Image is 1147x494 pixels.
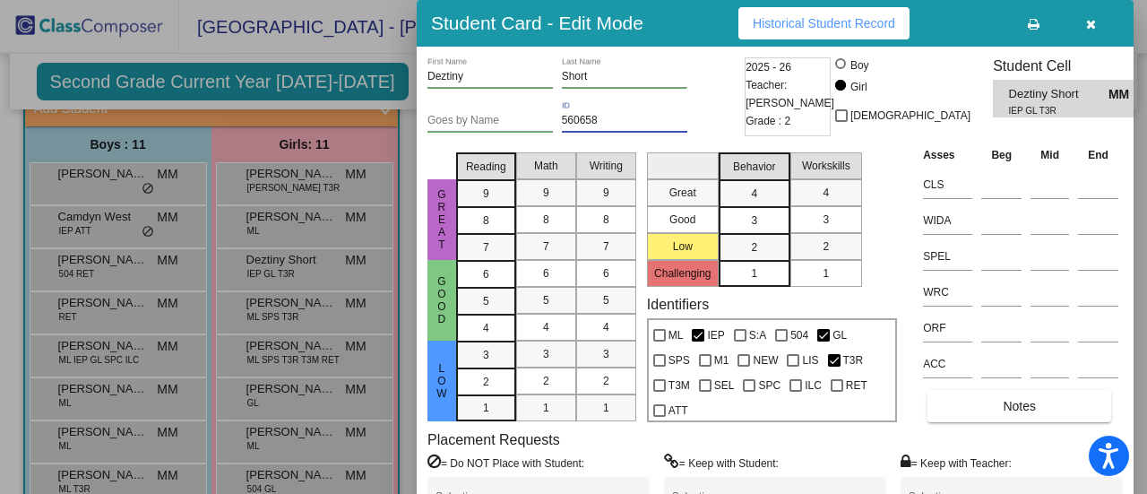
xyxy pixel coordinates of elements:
span: Teacher: [PERSON_NAME] [746,76,834,112]
span: GL [832,325,847,346]
span: 7 [543,238,549,255]
span: 1 [543,400,549,416]
span: 2 [823,238,829,255]
span: IEP GL T3R [1009,104,1096,117]
label: = Do NOT Place with Student: [427,454,584,472]
span: Historical Student Record [753,16,895,30]
input: assessment [923,171,972,198]
input: Enter ID [562,115,687,127]
span: 4 [483,320,489,336]
span: Workskills [802,158,850,174]
span: 6 [543,265,549,282]
span: M1 [714,350,729,371]
span: 6 [483,266,489,282]
span: 9 [603,185,609,201]
input: assessment [923,243,972,270]
span: 3 [751,212,757,229]
span: 3 [823,212,829,228]
span: Low [434,362,450,400]
button: Historical Student Record [738,7,910,39]
span: NEW [753,350,778,371]
th: Beg [977,145,1026,165]
input: assessment [923,315,972,342]
span: Writing [590,158,623,174]
span: ML [668,325,684,346]
span: Reading [466,159,506,175]
span: 2025 - 26 [746,58,791,76]
span: 5 [483,293,489,309]
input: assessment [923,279,972,306]
span: 8 [483,212,489,229]
span: 2 [603,373,609,389]
th: End [1074,145,1123,165]
span: 4 [751,186,757,202]
span: 9 [543,185,549,201]
span: ATT [668,400,688,421]
span: 3 [543,346,549,362]
span: MM [1108,85,1134,104]
span: 3 [603,346,609,362]
span: 4 [603,319,609,335]
input: assessment [923,351,972,377]
span: S:A [749,325,766,346]
label: = Keep with Student: [664,454,779,472]
span: 4 [543,319,549,335]
input: assessment [923,207,972,234]
span: IEP [707,325,724,346]
span: 6 [603,265,609,282]
span: SPS [668,350,690,371]
span: Deztiny Short [1009,85,1108,104]
span: 8 [603,212,609,228]
span: 2 [483,374,489,390]
span: SEL [714,375,735,396]
span: 5 [543,292,549,308]
span: 3 [483,347,489,363]
span: RET [846,375,867,396]
h3: Student Card - Edit Mode [431,12,643,34]
span: Good [434,275,450,325]
label: Placement Requests [427,431,560,448]
span: Behavior [733,159,775,175]
span: Math [534,158,558,174]
span: ILC [805,375,822,396]
span: 8 [543,212,549,228]
span: 2 [543,373,549,389]
span: T3R [843,350,864,371]
span: SPC [758,375,780,396]
span: [DEMOGRAPHIC_DATA] [850,105,970,126]
label: Identifiers [647,296,709,313]
span: 2 [751,239,757,256]
span: 7 [603,238,609,255]
span: 1 [823,265,829,282]
span: 7 [483,239,489,256]
span: 1 [751,265,757,282]
span: Grade : 2 [746,112,790,130]
span: 1 [603,400,609,416]
div: Boy [849,57,869,74]
span: 4 [823,185,829,201]
span: Notes [1003,399,1036,413]
span: LIS [802,350,818,371]
input: goes by name [427,115,553,127]
div: Girl [849,79,867,95]
span: 504 [790,325,808,346]
span: 1 [483,400,489,416]
th: Mid [1026,145,1074,165]
label: = Keep with Teacher: [901,454,1012,472]
button: Notes [927,390,1111,422]
span: T3M [668,375,690,396]
span: Great [434,188,450,251]
span: 5 [603,292,609,308]
span: 9 [483,186,489,202]
th: Asses [918,145,977,165]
